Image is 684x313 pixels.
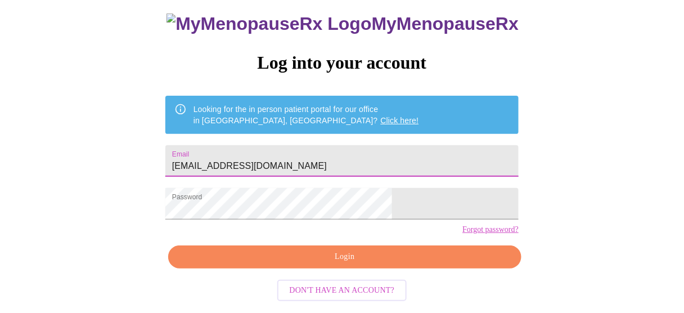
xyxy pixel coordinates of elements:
[462,225,519,234] a: Forgot password?
[274,285,410,294] a: Don't have an account?
[166,14,519,34] h3: MyMenopauseRx
[168,245,521,269] button: Login
[165,52,519,73] h3: Log into your account
[381,116,419,125] a: Click here!
[193,99,419,131] div: Looking for the in person patient portal for our office in [GEOGRAPHIC_DATA], [GEOGRAPHIC_DATA]?
[181,250,508,264] span: Login
[290,284,395,298] span: Don't have an account?
[166,14,371,34] img: MyMenopauseRx Logo
[277,280,407,302] button: Don't have an account?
